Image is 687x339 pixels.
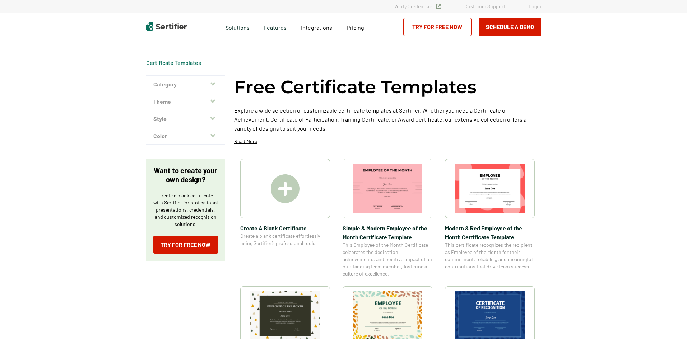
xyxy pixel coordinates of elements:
[153,192,218,228] p: Create a blank certificate with Sertifier for professional presentations, credentials, and custom...
[301,24,332,31] span: Integrations
[146,93,225,110] button: Theme
[403,18,472,36] a: Try for Free Now
[343,159,432,277] a: Simple & Modern Employee of the Month Certificate TemplateSimple & Modern Employee of the Month C...
[455,164,525,213] img: Modern & Red Employee of the Month Certificate Template
[240,223,330,232] span: Create A Blank Certificate
[343,241,432,277] span: This Employee of the Month Certificate celebrates the dedication, achievements, and positive impa...
[153,166,218,184] p: Want to create your own design?
[271,174,300,203] img: Create A Blank Certificate
[529,3,541,9] a: Login
[353,164,422,213] img: Simple & Modern Employee of the Month Certificate Template
[301,22,332,31] a: Integrations
[240,232,330,247] span: Create a blank certificate effortlessly using Sertifier’s professional tools.
[436,4,441,9] img: Verified
[445,223,535,241] span: Modern & Red Employee of the Month Certificate Template
[347,22,364,31] a: Pricing
[445,241,535,270] span: This certificate recognizes the recipient as Employee of the Month for their commitment, reliabil...
[146,59,201,66] div: Breadcrumb
[153,236,218,254] a: Try for Free Now
[464,3,505,9] a: Customer Support
[146,59,201,66] a: Certificate Templates
[264,22,287,31] span: Features
[146,127,225,145] button: Color
[146,110,225,127] button: Style
[146,76,225,93] button: Category
[234,75,477,99] h1: Free Certificate Templates
[347,24,364,31] span: Pricing
[445,159,535,277] a: Modern & Red Employee of the Month Certificate TemplateModern & Red Employee of the Month Certifi...
[394,3,441,9] a: Verify Credentials
[234,138,257,145] p: Read More
[146,22,187,31] img: Sertifier | Digital Credentialing Platform
[343,223,432,241] span: Simple & Modern Employee of the Month Certificate Template
[234,106,541,133] p: Explore a wide selection of customizable certificate templates at Sertifier. Whether you need a C...
[226,22,250,31] span: Solutions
